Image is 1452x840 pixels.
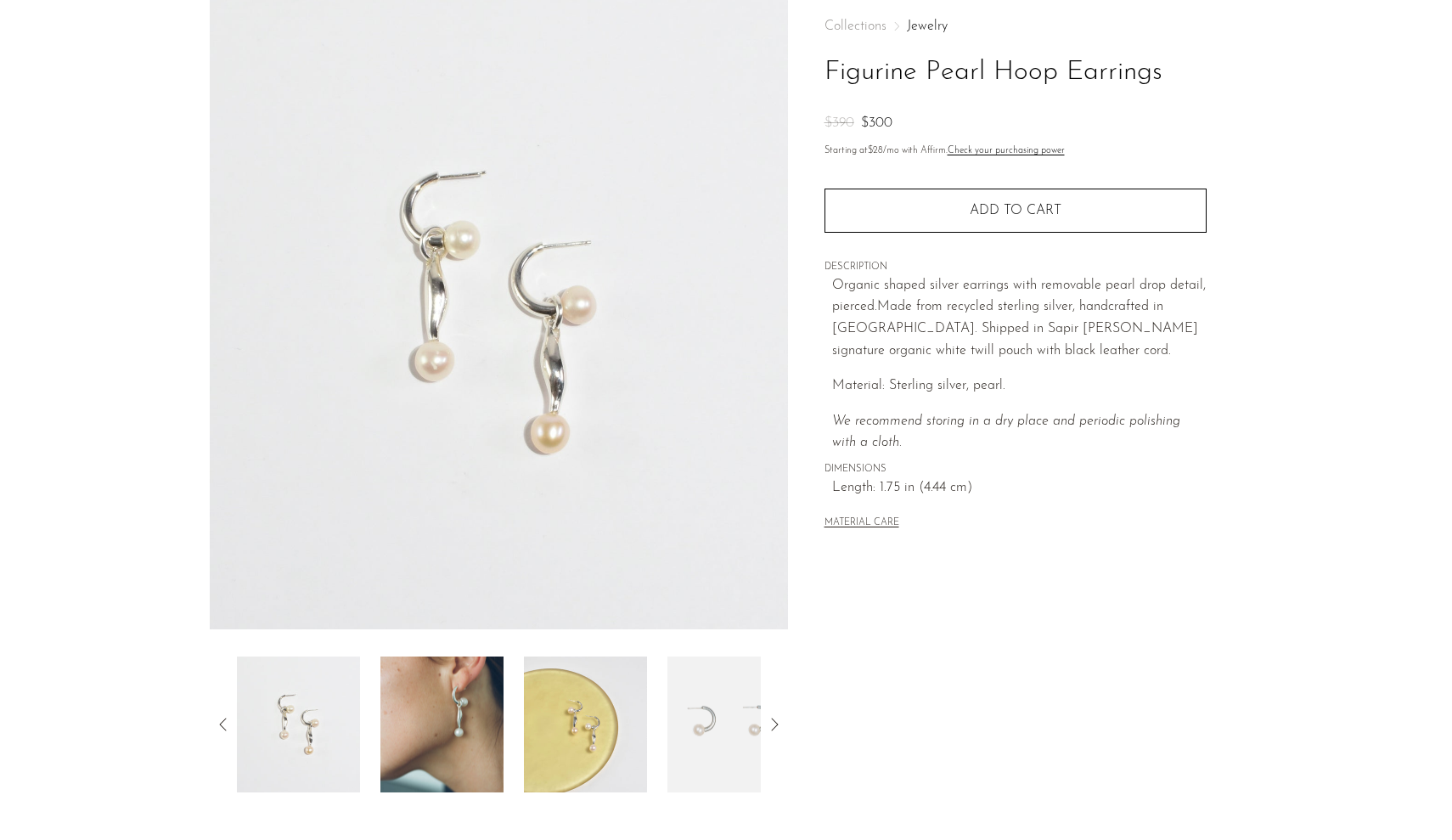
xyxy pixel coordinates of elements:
span: Material: Sterling silver, pearl. [832,379,1005,392]
p: Starting at /mo with Affirm. [824,144,1207,159]
button: MATERIAL CARE [824,517,899,530]
span: $28 [868,146,883,155]
button: Add to cart [824,189,1207,233]
nav: Breadcrumbs [824,20,1207,33]
img: Figurine Pearl Hoop Earrings [237,657,360,792]
span: $390 [824,116,854,130]
i: We recommend storing in a dry place and periodic polishing with a cloth. [832,414,1180,450]
a: Jewelry [907,20,948,33]
img: Figurine Pearl Hoop Earrings [380,657,504,792]
p: Organic shaped silver earrings with removable pearl drop detail, pierced. Made from recycled ster... [832,275,1207,362]
img: Figurine Pearl Hoop Earrings [667,657,791,792]
span: Collections [824,20,886,33]
span: $300 [861,116,892,130]
span: ignature organic white twill pouch with black leather cord. [837,344,1171,358]
span: Length: 1.75 in (4.44 cm) [832,477,1207,499]
span: DESCRIPTION [824,260,1207,275]
span: DIMENSIONS [824,462,1207,477]
span: Add to cart [970,204,1061,217]
h1: Figurine Pearl Hoop Earrings [824,51,1207,94]
a: Check your purchasing power - Learn more about Affirm Financing (opens in modal) [948,146,1065,155]
img: Figurine Pearl Hoop Earrings [524,657,647,792]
